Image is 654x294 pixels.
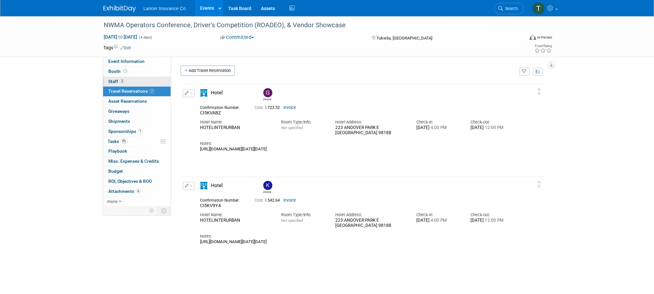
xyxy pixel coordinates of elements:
[181,65,235,76] a: Add Travel Reservation
[263,181,272,190] img: Kimberlee Bissegger
[120,79,125,84] span: 2
[416,218,461,223] div: [DATE]
[103,107,171,116] a: Giveaways
[262,88,273,101] div: Genevieve Clayton
[470,125,515,131] div: [DATE]
[281,212,326,218] div: Room Type/Info:
[108,99,147,104] span: Asset Reservations
[103,6,136,12] img: ExhibitDay
[416,125,461,131] div: [DATE]
[522,70,527,74] i: Filter by Traveler
[138,35,152,40] span: (4 days)
[103,147,171,156] a: Playbook
[108,129,143,134] span: Sponsorships
[255,105,282,110] span: 723.52
[108,179,152,184] span: ROI, Objectives & ROO
[103,167,171,176] a: Budget
[470,218,515,223] div: [DATE]
[103,197,171,206] a: more
[146,206,158,215] td: Personalize Event Tab Strip
[120,46,131,50] a: Edit
[200,103,245,110] div: Confirmation Number:
[103,137,171,147] a: Tasks0%
[200,182,208,189] i: Hotel
[108,189,141,194] span: Attachments
[532,2,545,15] img: Terrence Forrest
[136,189,141,194] span: 6
[103,87,171,96] a: Travel Reservations2
[430,218,447,223] span: 4:00 PM
[529,35,536,40] img: Format-Inperson.png
[107,199,117,204] span: more
[484,218,504,223] span: 12:00 PM
[376,36,432,41] span: Tukwila, [GEOGRAPHIC_DATA]
[281,218,303,223] span: Not specified
[200,147,515,173] div: [URL][DOMAIN_NAME][DATE][DATE]
[486,34,553,43] div: Event Format
[335,218,407,229] div: 223 ANDOVER PARK E [GEOGRAPHIC_DATA] 98188
[103,77,171,87] a: Staff2
[103,117,171,126] a: Shipments
[283,105,296,110] a: Invoice
[534,44,552,48] div: Event Rating
[117,34,124,40] span: to
[416,212,461,218] div: Check-in:
[200,119,271,125] div: Hotel Name:
[262,181,273,194] div: Kimberlee Bissegger
[255,198,282,203] span: 542.64
[200,110,221,115] span: CI5KVABZ
[255,198,268,203] span: Cost: $
[108,88,154,94] span: Travel Reservations
[538,181,541,188] i: Click and drag to move item
[103,127,171,136] a: Sponsorships1
[200,89,208,97] i: Hotel
[138,129,143,134] span: 1
[108,109,129,114] span: Giveaways
[470,119,515,125] div: Check-out:
[108,148,127,154] span: Playbook
[103,187,171,196] a: Attachments6
[484,125,504,130] span: 12:00 PM
[335,125,407,136] div: 223 ANDOVER PARK E [GEOGRAPHIC_DATA] 98188
[103,177,171,186] a: ROI, Objectives & ROO
[108,119,130,124] span: Shipments
[200,203,221,208] span: CI5KV9Y4
[101,19,514,31] div: NWMA Operators Conference, Driver's Competition (ROADEO), & Vendor Showcase
[121,139,128,144] span: 0%
[335,212,407,218] div: Hotel Address:
[470,212,515,218] div: Check-out:
[103,57,171,66] a: Event Information
[255,105,268,110] span: Cost: $
[211,182,223,188] span: Hotel
[283,198,296,203] a: Invoice
[503,6,518,11] span: Search
[200,239,515,266] div: [URL][DOMAIN_NAME][DATE][DATE]
[200,212,271,218] div: Hotel Name:
[103,44,131,51] td: Tags
[211,90,223,96] span: Hotel
[200,141,515,147] div: Notes:
[218,34,256,41] button: Committed
[103,67,171,76] a: Booth
[144,6,186,11] span: Lancer Insurance Co
[263,190,271,194] div: Kimberlee Bissegger
[108,79,125,84] span: Staff
[103,34,137,40] span: [DATE] [DATE]
[108,69,128,74] span: Booth
[200,233,515,239] div: Notes:
[263,88,272,97] img: Genevieve Clayton
[108,169,123,174] span: Budget
[103,97,171,106] a: Asset Reservations
[103,157,171,166] a: Misc. Expenses & Credits
[200,218,271,223] div: HOTELINTERURBAN
[281,119,326,125] div: Room Type/Info:
[149,89,154,94] span: 2
[430,125,447,130] span: 4:00 PM
[122,69,128,74] span: Booth not reserved yet
[157,206,171,215] td: Toggle Event Tabs
[281,125,303,130] span: Not specified
[200,125,271,131] div: HOTELINTERURBAN
[108,139,128,144] span: Tasks
[494,3,524,14] a: Search
[416,119,461,125] div: Check-in:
